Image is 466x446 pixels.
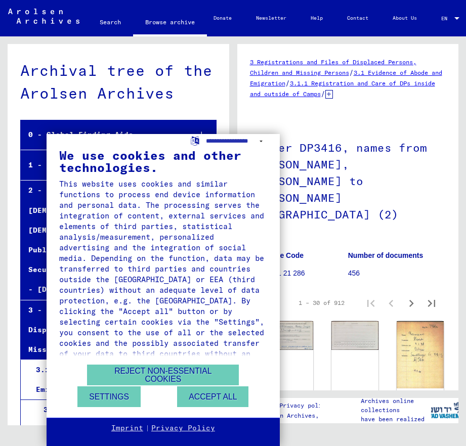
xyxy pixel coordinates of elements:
[87,365,239,385] button: Reject non-essential cookies
[111,423,143,433] a: Imprint
[177,386,248,407] button: Accept all
[77,386,141,407] button: Settings
[59,179,267,370] div: This website uses cookies and similar functions to process end device information and personal da...
[151,423,215,433] a: Privacy Policy
[59,149,267,173] div: We use cookies and other technologies.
